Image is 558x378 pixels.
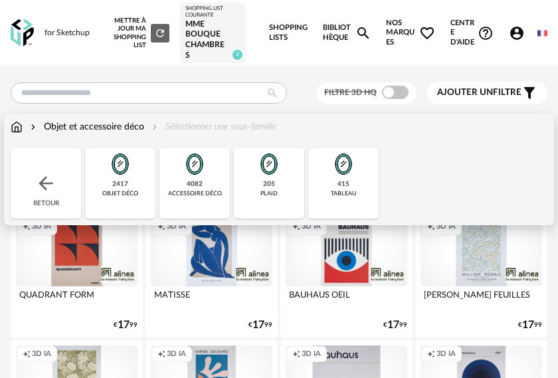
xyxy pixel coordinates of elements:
img: svg+xml;base64,PHN2ZyB3aWR0aD0iMTYiIGhlaWdodD0iMTciIHZpZXdCb3g9IjAgMCAxNiAxNyIgZmlsbD0ibm9uZSIgeG... [11,120,23,134]
span: 3D IA [436,349,456,359]
div: Shopping List courante [185,5,240,19]
div: 2417 [112,180,128,189]
img: Miroir.png [327,148,359,180]
span: Help Circle Outline icon [478,25,494,41]
a: Shopping List courante MME BOUQUE chambres 3 [185,5,240,60]
a: Creation icon 3D IA [PERSON_NAME] FEUILLES €1799 [415,213,547,337]
span: 17 [252,321,264,330]
div: plaid [260,190,278,197]
div: € 99 [518,321,542,330]
a: Creation icon 3D IA MATISSE €1799 [145,213,278,337]
span: 17 [387,321,399,330]
div: BAUHAUS OEIL [286,286,407,313]
a: Creation icon 3D IA BAUHAUS OEIL €1799 [280,213,413,337]
span: Ajouter un [437,88,493,97]
span: Creation icon [23,222,31,232]
span: Creation icon [23,349,31,359]
div: tableau [331,190,356,197]
div: Mettre à jour ma Shopping List [106,17,169,50]
div: 415 [337,180,349,189]
span: 3D IA [32,222,51,232]
span: Heart Outline icon [419,25,435,41]
span: Centre d'aideHelp Circle Outline icon [450,19,494,48]
span: Refresh icon [154,29,166,36]
img: Miroir.png [104,148,136,180]
span: Filter icon [521,85,537,101]
span: Filtre 3D HQ [324,88,377,96]
span: Creation icon [427,349,435,359]
div: € 99 [383,321,407,330]
img: Miroir.png [179,148,211,180]
a: Creation icon 3D IA QUADRANT FORM €1799 [11,213,143,337]
div: Objet et accessoire déco [28,120,144,134]
span: Creation icon [292,222,300,232]
div: QUADRANT FORM [16,286,138,313]
span: 3D IA [436,222,456,232]
img: svg+xml;base64,PHN2ZyB3aWR0aD0iMTYiIGhlaWdodD0iMTYiIHZpZXdCb3g9IjAgMCAxNiAxNiIgZmlsbD0ibm9uZSIgeG... [28,120,39,134]
span: Creation icon [292,349,300,359]
span: 3D IA [302,222,321,232]
span: Account Circle icon [509,25,531,41]
div: objet déco [102,190,138,197]
span: 3 [232,50,242,60]
span: Creation icon [157,349,165,359]
img: svg+xml;base64,PHN2ZyB3aWR0aD0iMjQiIGhlaWdodD0iMjQiIHZpZXdCb3g9IjAgMCAyNCAyNCIgZmlsbD0ibm9uZSIgeG... [35,173,56,194]
span: Creation icon [427,222,435,232]
span: Account Circle icon [509,25,525,41]
img: fr [537,29,547,39]
span: Magnify icon [355,25,371,41]
img: OXP [11,19,34,47]
div: [PERSON_NAME] FEUILLES [420,286,542,313]
div: MATISSE [151,286,272,313]
span: Creation icon [157,222,165,232]
span: 3D IA [167,349,186,359]
div: 4082 [187,180,203,189]
span: filtre [437,87,521,98]
span: 3D IA [302,349,321,359]
div: accessoire déco [168,190,222,197]
div: Retour [11,148,81,219]
span: 17 [118,321,130,330]
span: 3D IA [32,349,51,359]
div: MME BOUQUE chambres [185,19,240,60]
span: 17 [522,321,534,330]
div: € 99 [114,321,138,330]
div: for Sketchup [45,28,90,39]
span: 3D IA [167,222,186,232]
div: € 99 [248,321,272,330]
img: Miroir.png [253,148,285,180]
button: Ajouter unfiltre Filter icon [427,82,547,104]
div: 205 [263,180,275,189]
